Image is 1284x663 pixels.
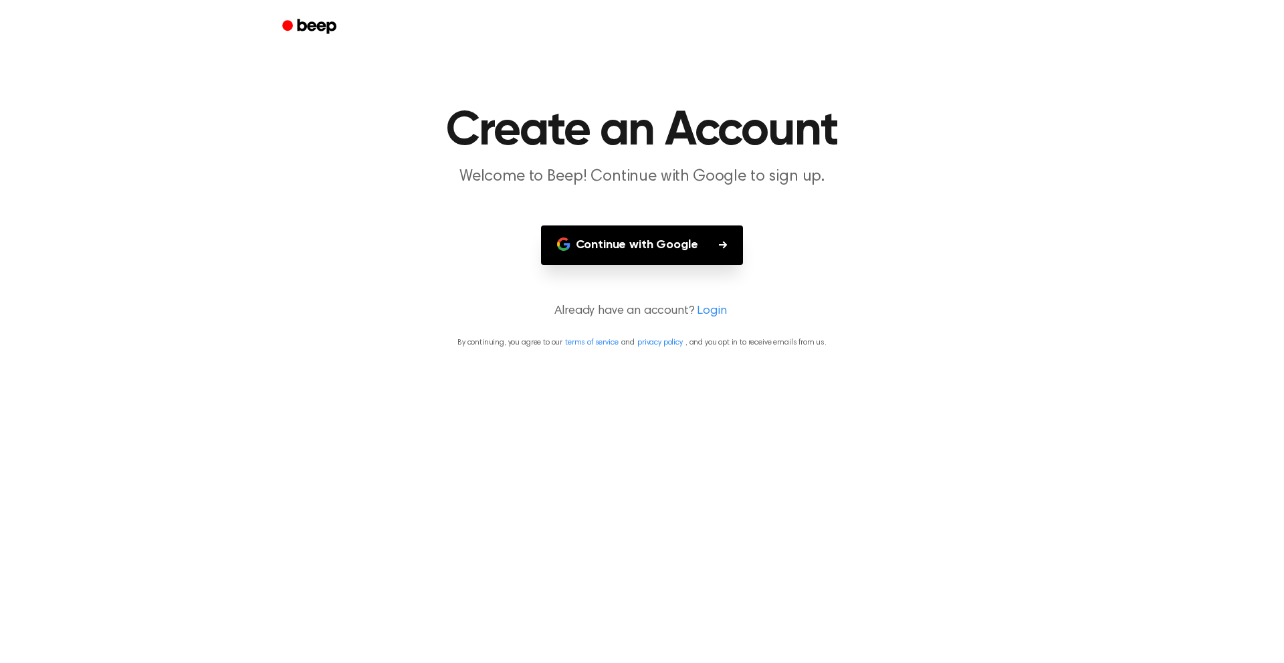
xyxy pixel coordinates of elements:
p: Already have an account? [16,302,1268,320]
button: Continue with Google [541,225,744,265]
a: Login [697,302,726,320]
a: terms of service [565,339,618,347]
h1: Create an Account [300,107,984,155]
p: By continuing, you agree to our and , and you opt in to receive emails from us. [16,337,1268,349]
a: privacy policy [637,339,683,347]
a: Beep [273,14,348,40]
p: Welcome to Beep! Continue with Google to sign up. [385,166,899,188]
